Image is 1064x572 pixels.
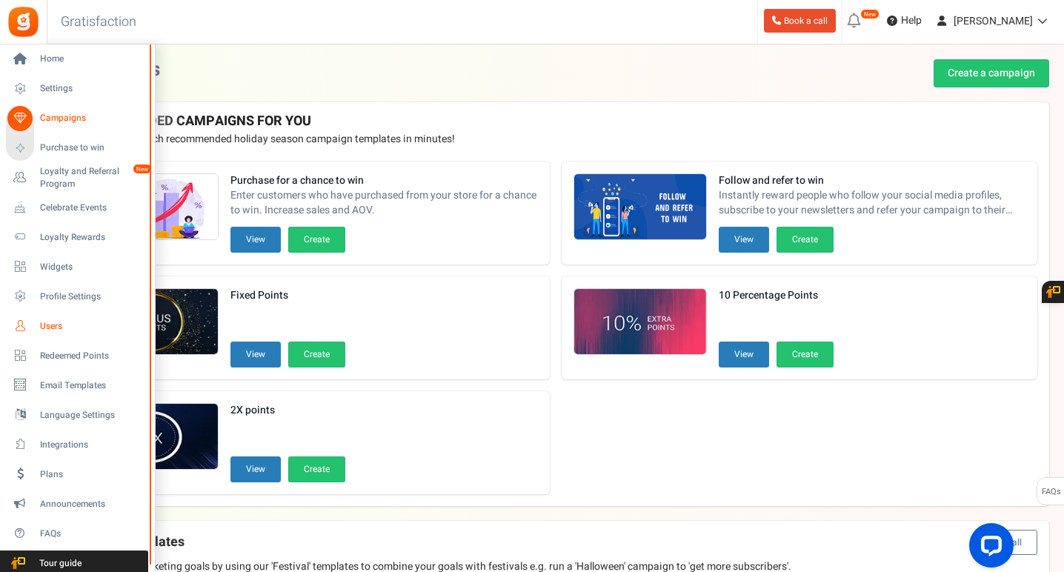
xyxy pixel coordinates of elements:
span: Language Settings [40,409,144,422]
span: Help [897,13,922,28]
span: Announcements [40,498,144,511]
button: Create [288,456,345,482]
strong: 10 Percentage Points [719,288,834,303]
a: Language Settings [6,402,148,428]
button: View [230,227,281,253]
button: Create [288,342,345,368]
span: Celebrate Events [40,202,144,214]
a: Integrations [6,432,148,457]
a: Widgets [6,254,148,279]
button: View [719,342,769,368]
a: Users [6,313,148,339]
strong: 2X points [230,403,345,418]
a: Create a campaign [934,59,1049,87]
strong: Follow and refer to win [719,173,1026,188]
a: Loyalty Rewards [6,225,148,250]
h3: Gratisfaction [44,7,153,37]
span: Plans [40,468,144,481]
span: Email Templates [40,379,144,392]
img: Recommended Campaigns [574,289,706,356]
p: Preview and launch recommended holiday season campaign templates in minutes! [73,132,1037,147]
h4: Festival templates [73,530,1037,555]
a: Loyalty and Referral Program New [6,165,148,190]
button: View [230,342,281,368]
span: Campaigns [40,112,144,124]
a: Help [881,9,928,33]
span: Enter customers who have purchased from your store for a chance to win. Increase sales and AOV. [230,188,538,218]
strong: Fixed Points [230,288,345,303]
h4: RECOMMENDED CAMPAIGNS FOR YOU [73,114,1037,129]
span: Tour guide [7,557,110,570]
em: New [133,164,152,174]
a: Settings [6,76,148,102]
a: FAQs [6,521,148,546]
span: Loyalty and Referral Program [40,165,148,190]
span: Users [40,320,144,333]
span: Redeemed Points [40,350,144,362]
span: Profile Settings [40,290,144,303]
a: Profile Settings [6,284,148,309]
span: FAQs [1041,478,1061,506]
a: Purchase to win [6,136,148,161]
a: Home [6,47,148,72]
a: Campaigns [6,106,148,131]
span: FAQs [40,528,144,540]
button: View [230,456,281,482]
button: Create [777,227,834,253]
span: Purchase to win [40,142,144,154]
span: [PERSON_NAME] [954,13,1033,29]
span: Settings [40,82,144,95]
a: Email Templates [6,373,148,398]
strong: Purchase for a chance to win [230,173,538,188]
a: Announcements [6,491,148,516]
span: Loyalty Rewards [40,231,144,244]
a: Book a call [764,9,836,33]
span: Instantly reward people who follow your social media profiles, subscribe to your newsletters and ... [719,188,1026,218]
img: Recommended Campaigns [574,174,706,241]
span: Widgets [40,261,144,273]
span: Home [40,53,144,65]
em: New [860,9,880,19]
img: Gratisfaction [7,5,40,39]
span: Integrations [40,439,144,451]
button: View [719,227,769,253]
button: Create [777,342,834,368]
a: Redeemed Points [6,343,148,368]
a: Plans [6,462,148,487]
button: Create [288,227,345,253]
a: Celebrate Events [6,195,148,220]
